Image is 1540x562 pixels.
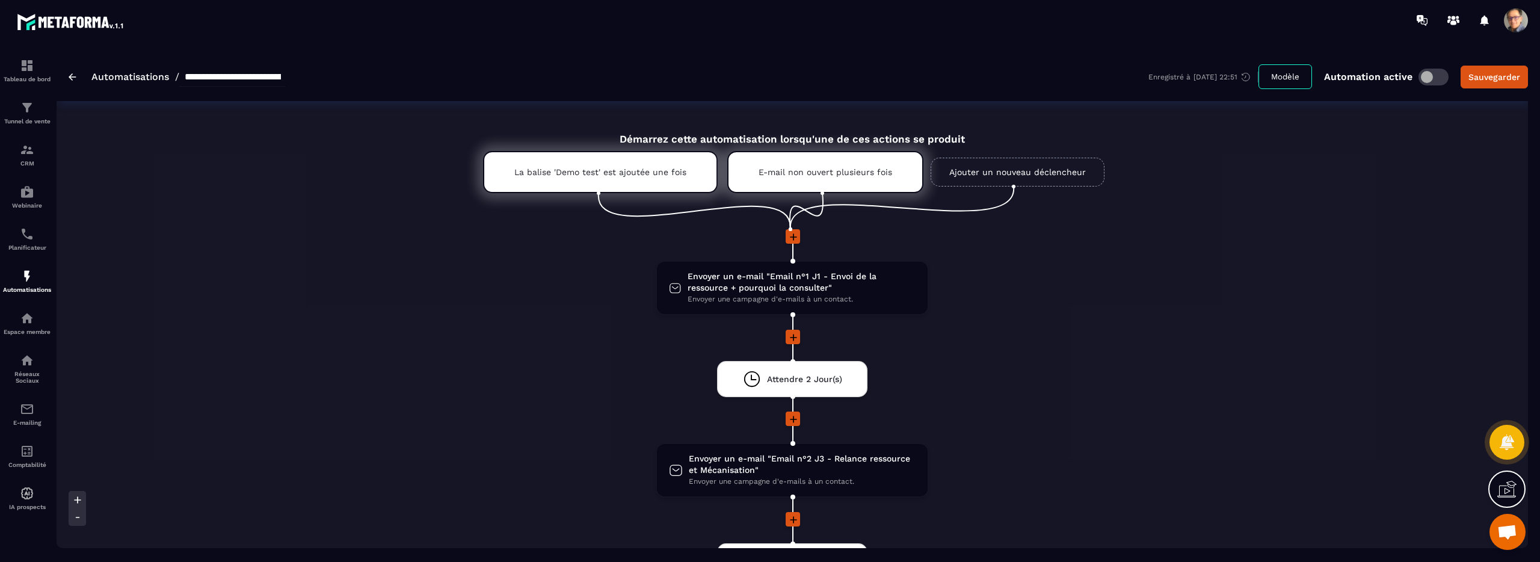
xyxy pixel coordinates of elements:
[1461,66,1528,88] button: Sauvegarder
[688,294,916,305] span: Envoyer une campagne d'e-mails à un contact.
[91,71,169,82] a: Automatisations
[20,486,34,501] img: automations
[1193,73,1237,81] p: [DATE] 22:51
[1468,71,1520,83] div: Sauvegarder
[20,402,34,416] img: email
[3,244,51,251] p: Planificateur
[3,371,51,384] p: Réseaux Sociaux
[453,119,1132,145] div: Démarrez cette automatisation lorsqu'une de ces actions se produit
[20,311,34,326] img: automations
[20,143,34,157] img: formation
[689,476,916,487] span: Envoyer une campagne d'e-mails à un contact.
[931,158,1104,187] a: Ajouter un nouveau déclencheur
[3,202,51,209] p: Webinaire
[3,419,51,426] p: E-mailing
[514,167,686,177] p: La balise 'Demo test' est ajoutée une fois
[3,393,51,435] a: emailemailE-mailing
[20,269,34,283] img: automations
[3,462,51,468] p: Comptabilité
[69,73,76,81] img: arrow
[20,353,34,368] img: social-network
[175,71,179,82] span: /
[767,374,842,385] span: Attendre 2 Jour(s)
[688,271,916,294] span: Envoyer un e-mail "Email n°1 J1 - Envoi de la ressource + pourquoi la consulter"
[3,260,51,302] a: automationsautomationsAutomatisations
[20,100,34,115] img: formation
[3,344,51,393] a: social-networksocial-networkRéseaux Sociaux
[3,504,51,510] p: IA prospects
[689,453,916,476] span: Envoyer un e-mail "Email n°2 J3 - Relance ressource et Mécanisation"
[3,91,51,134] a: formationformationTunnel de vente
[3,118,51,125] p: Tunnel de vente
[1258,64,1312,89] button: Modèle
[20,58,34,73] img: formation
[3,134,51,176] a: formationformationCRM
[3,160,51,167] p: CRM
[20,185,34,199] img: automations
[3,218,51,260] a: schedulerschedulerPlanificateur
[20,444,34,459] img: accountant
[3,76,51,82] p: Tableau de bord
[1489,514,1526,550] a: Ouvrir le chat
[3,435,51,477] a: accountantaccountantComptabilité
[3,49,51,91] a: formationformationTableau de bord
[3,329,51,335] p: Espace membre
[3,286,51,293] p: Automatisations
[17,11,125,32] img: logo
[1148,72,1258,82] div: Enregistré à
[1324,71,1412,82] p: Automation active
[20,227,34,241] img: scheduler
[3,176,51,218] a: automationsautomationsWebinaire
[3,302,51,344] a: automationsautomationsEspace membre
[759,167,892,177] p: E-mail non ouvert plusieurs fois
